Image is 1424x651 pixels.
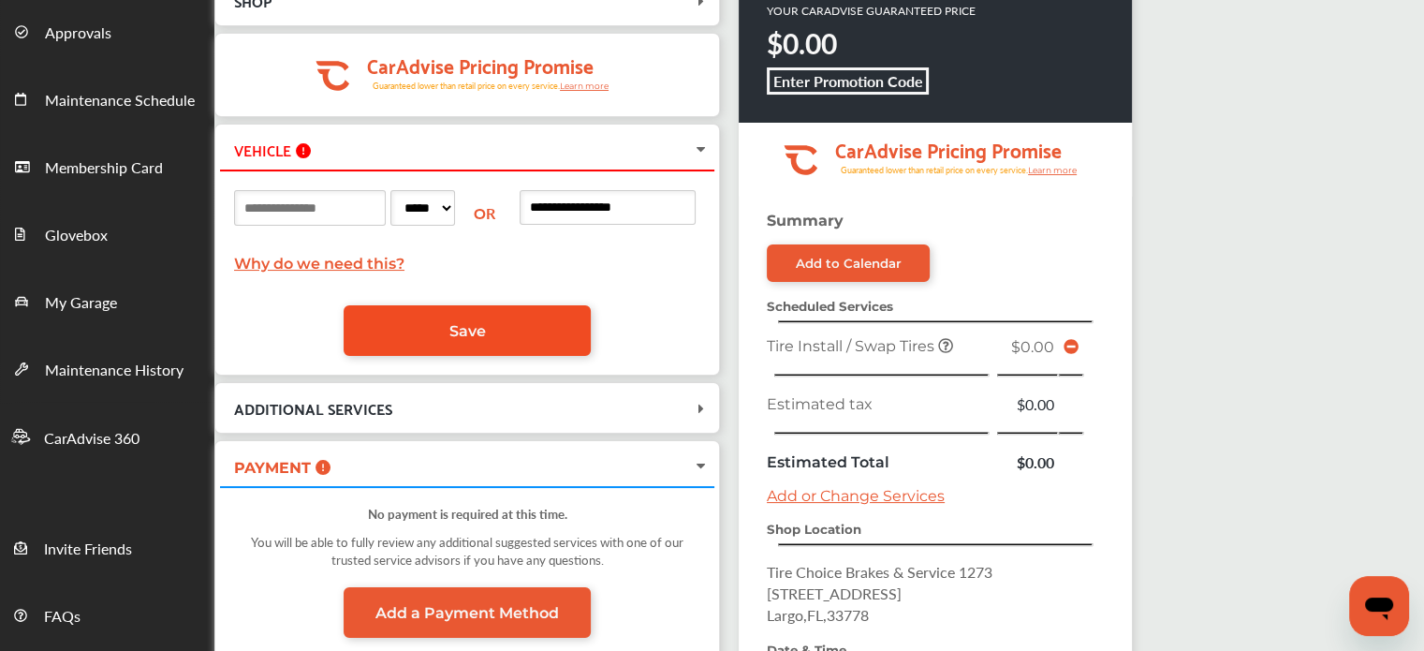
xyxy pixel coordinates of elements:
span: VEHICLE [234,137,291,162]
td: Estimated tax [762,389,996,420]
a: Save [344,305,591,356]
td: $0.00 [996,389,1059,420]
td: Estimated Total [762,447,996,478]
span: Membership Card [45,156,163,181]
tspan: CarAdvise Pricing Promise [835,132,1062,166]
span: Maintenance History [45,359,184,383]
iframe: Button to launch messaging window [1349,576,1409,636]
td: $0.00 [996,447,1059,478]
strong: Shop Location [767,522,861,537]
span: [STREET_ADDRESS] [767,583,902,604]
strong: Scheduled Services [767,299,893,314]
span: Maintenance Schedule [45,89,195,113]
tspan: Guaranteed lower than retail price on every service. [373,80,560,92]
b: Enter Promotion Code [773,70,923,92]
div: You will be able to fully review any additional suggested services with one of our trusted servic... [234,524,700,587]
span: FAQs [44,605,81,629]
a: Maintenance Schedule [1,65,213,132]
span: Save [449,322,486,340]
tspan: Guaranteed lower than retail price on every service. [841,164,1028,176]
a: Add or Change Services [767,487,945,505]
span: Largo , FL , 33778 [767,604,869,626]
tspan: CarAdvise Pricing Promise [367,48,594,81]
span: $0.00 [1011,338,1054,356]
div: OR [460,202,514,224]
a: Why do we need this? [234,255,404,273]
a: Add a Payment Method [344,587,591,638]
span: ADDITIONAL SERVICES [234,395,392,421]
a: Membership Card [1,132,213,200]
strong: No payment is required at this time. [368,505,567,523]
tspan: Learn more [1028,165,1078,175]
a: Glovebox [1,200,213,267]
span: Glovebox [45,224,108,248]
p: YOUR CARADVISE GUARANTEED PRICE [767,3,976,19]
a: Add to Calendar [767,244,930,282]
span: Tire Choice Brakes & Service 1273 [767,561,992,583]
span: Invite Friends [44,538,132,562]
a: My Garage [1,267,213,334]
span: My Garage [45,291,117,316]
a: Maintenance History [1,334,213,402]
tspan: Learn more [560,81,609,91]
span: Add a Payment Method [375,604,559,622]
span: Approvals [45,22,111,46]
span: CarAdvise 360 [44,427,139,451]
strong: $0.00 [767,23,837,63]
strong: Summary [767,212,844,229]
div: Add to Calendar [796,256,902,271]
span: Tire Install / Swap Tires [767,337,938,355]
span: PAYMENT [234,459,311,477]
